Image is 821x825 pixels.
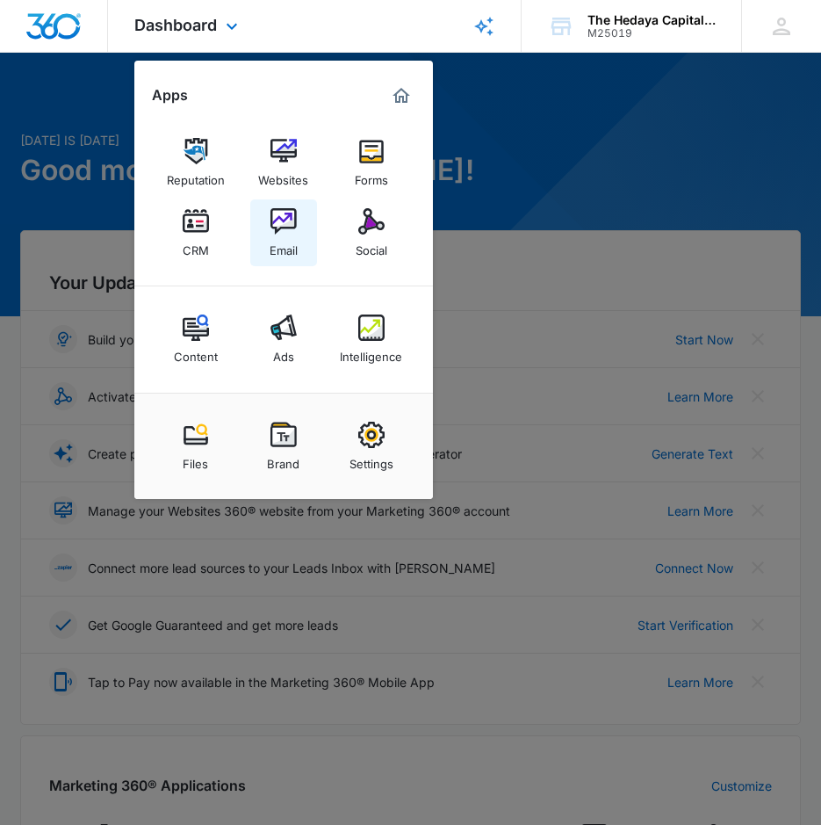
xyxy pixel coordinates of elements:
a: Files [162,413,229,480]
a: Reputation [162,129,229,196]
div: account name [587,13,716,27]
div: Settings [349,448,393,471]
h2: Apps [152,87,188,104]
a: Content [162,306,229,373]
a: Ads [250,306,317,373]
a: Brand [250,413,317,480]
a: Email [250,199,317,266]
div: Intelligence [340,341,402,364]
div: Forms [355,164,388,187]
a: Social [338,199,405,266]
div: Files [183,448,208,471]
a: Settings [338,413,405,480]
a: Intelligence [338,306,405,373]
a: CRM [162,199,229,266]
div: CRM [183,235,209,257]
div: Websites [258,164,308,187]
a: Websites [250,129,317,196]
div: Brand [267,448,299,471]
a: Forms [338,129,405,196]
div: Ads [273,341,294,364]
div: Email [270,235,298,257]
div: Reputation [167,164,225,187]
a: Marketing 360® Dashboard [387,82,415,110]
span: Dashboard [134,16,217,34]
div: Social [356,235,387,257]
div: Content [174,341,218,364]
div: account id [587,27,716,40]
